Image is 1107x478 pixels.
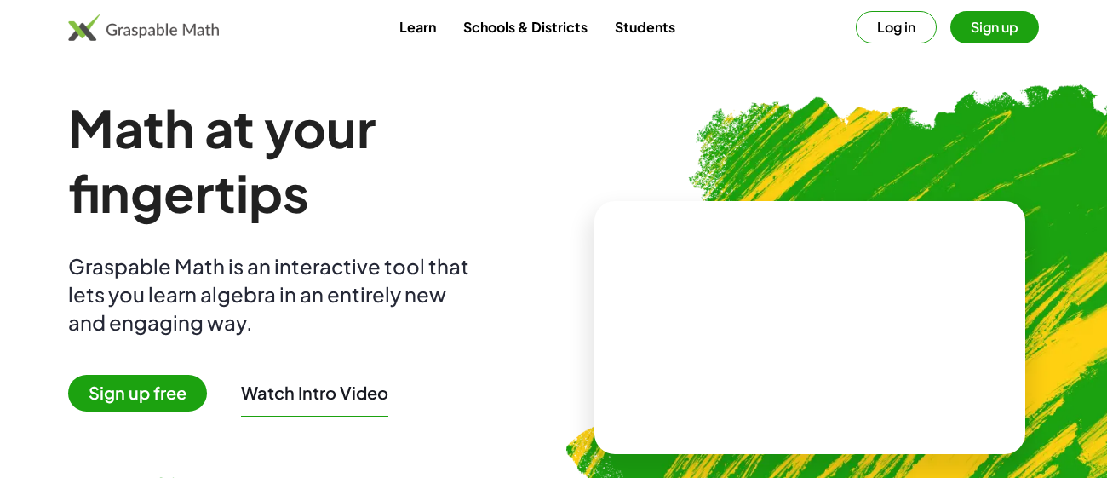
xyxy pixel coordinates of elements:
a: Students [601,11,689,43]
h1: Math at your fingertips [68,95,526,225]
button: Sign up [950,11,1039,43]
a: Learn [386,11,450,43]
button: Log in [856,11,937,43]
button: Watch Intro Video [241,382,388,404]
a: Schools & Districts [450,11,601,43]
div: Graspable Math is an interactive tool that lets you learn algebra in an entirely new and engaging... [68,252,477,337]
video: What is this? This is dynamic math notation. Dynamic math notation plays a central role in how Gr... [682,263,938,391]
span: Sign up free [68,375,207,412]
